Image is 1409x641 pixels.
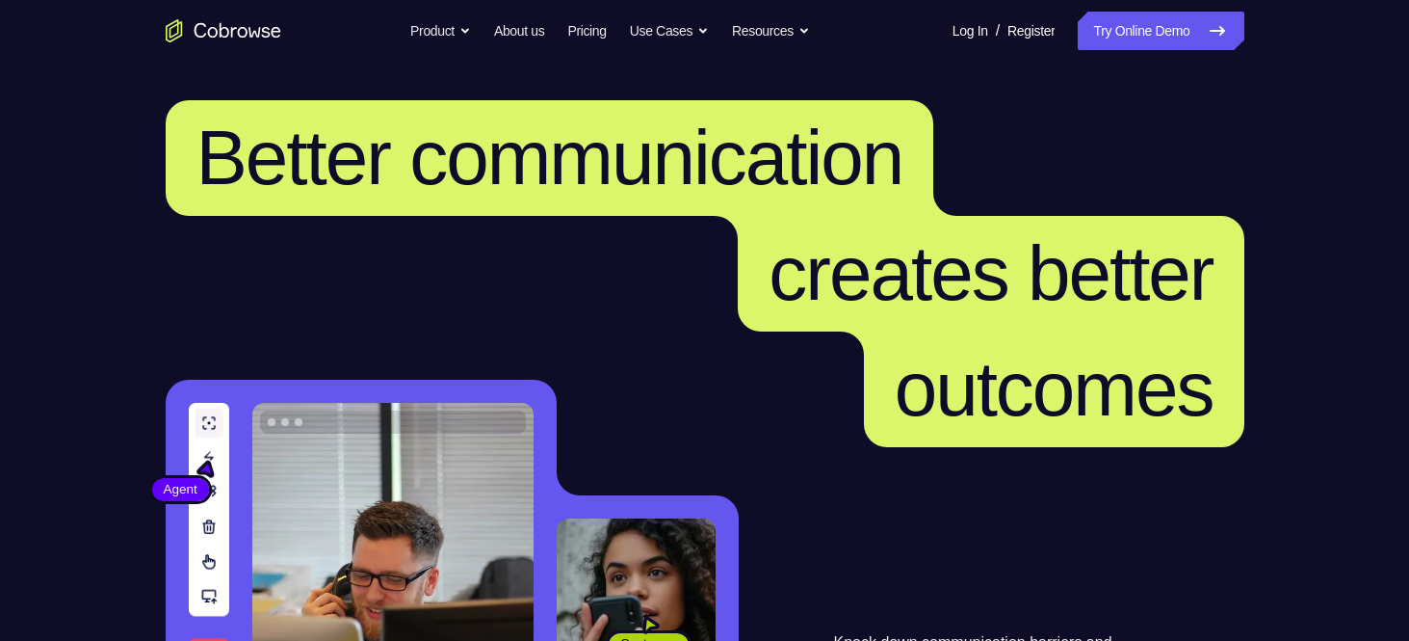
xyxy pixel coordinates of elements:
a: Register [1007,12,1055,50]
a: About us [494,12,544,50]
span: Better communication [196,115,903,200]
span: outcomes [895,346,1213,432]
button: Product [410,12,471,50]
a: Log In [952,12,988,50]
a: Try Online Demo [1078,12,1243,50]
span: Agent [152,480,209,499]
span: creates better [769,230,1213,316]
button: Resources [732,12,810,50]
button: Use Cases [630,12,709,50]
a: Go to the home page [166,19,281,42]
a: Pricing [567,12,606,50]
span: / [996,19,1000,42]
